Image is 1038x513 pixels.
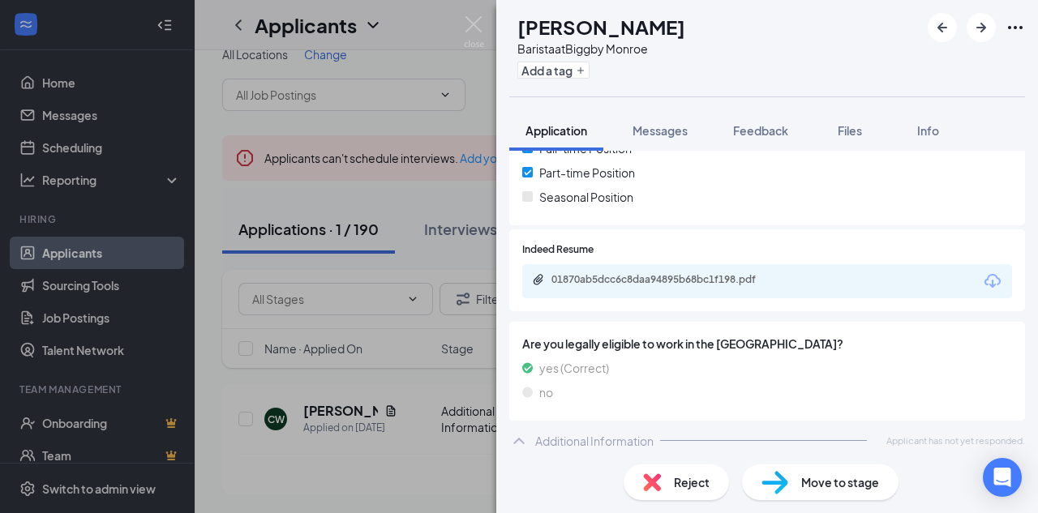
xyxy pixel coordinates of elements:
span: Are you legally eligible to work in the [GEOGRAPHIC_DATA]? [522,335,1012,353]
div: Barista at Biggby Monroe [517,41,685,57]
span: Seasonal Position [539,188,633,206]
svg: Plus [576,66,585,75]
button: ArrowRight [967,13,996,42]
svg: ArrowLeftNew [933,18,952,37]
span: Part-time Position [539,164,635,182]
svg: ChevronUp [509,431,529,451]
button: ArrowLeftNew [928,13,957,42]
span: Indeed Resume [522,242,594,258]
div: 01870ab5dcc6c8daa94895b68bc1f198.pdf [551,273,778,286]
div: Open Intercom Messenger [983,458,1022,497]
a: Paperclip01870ab5dcc6c8daa94895b68bc1f198.pdf [532,273,795,289]
span: Files [838,123,862,138]
button: PlusAdd a tag [517,62,590,79]
svg: Ellipses [1006,18,1025,37]
div: Additional Information [535,433,654,449]
svg: Download [983,271,1002,291]
span: no [539,383,553,401]
span: Info [917,123,939,138]
svg: ArrowRight [972,18,991,37]
span: Applicant has not yet responded. [886,434,1025,447]
span: Move to stage [801,473,879,491]
span: Reject [674,473,710,491]
h1: [PERSON_NAME] [517,13,685,41]
svg: Paperclip [532,273,545,286]
span: Application [525,123,587,138]
span: Messages [633,123,688,138]
span: yes (Correct) [539,359,609,377]
span: Feedback [733,123,788,138]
